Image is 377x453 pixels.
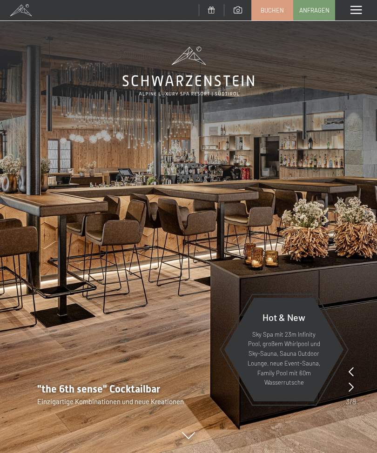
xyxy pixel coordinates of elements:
span: / [350,396,352,406]
span: 8 [352,396,356,406]
span: Buchen [261,6,284,14]
span: Hot & New [263,312,305,323]
a: Hot & New Sky Spa mit 23m Infinity Pool, großem Whirlpool und Sky-Sauna, Sauna Outdoor Lounge, ne... [223,297,344,402]
span: Anfragen [299,6,330,14]
span: Einzigartige Kombinationen und neue Kreationen [37,397,184,406]
a: Anfragen [294,0,335,20]
span: 3 [346,396,350,406]
a: Buchen [252,0,293,20]
p: Sky Spa mit 23m Infinity Pool, großem Whirlpool und Sky-Sauna, Sauna Outdoor Lounge, neue Event-S... [247,330,321,388]
span: "the 6th sense" Cocktailbar [37,383,160,395]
